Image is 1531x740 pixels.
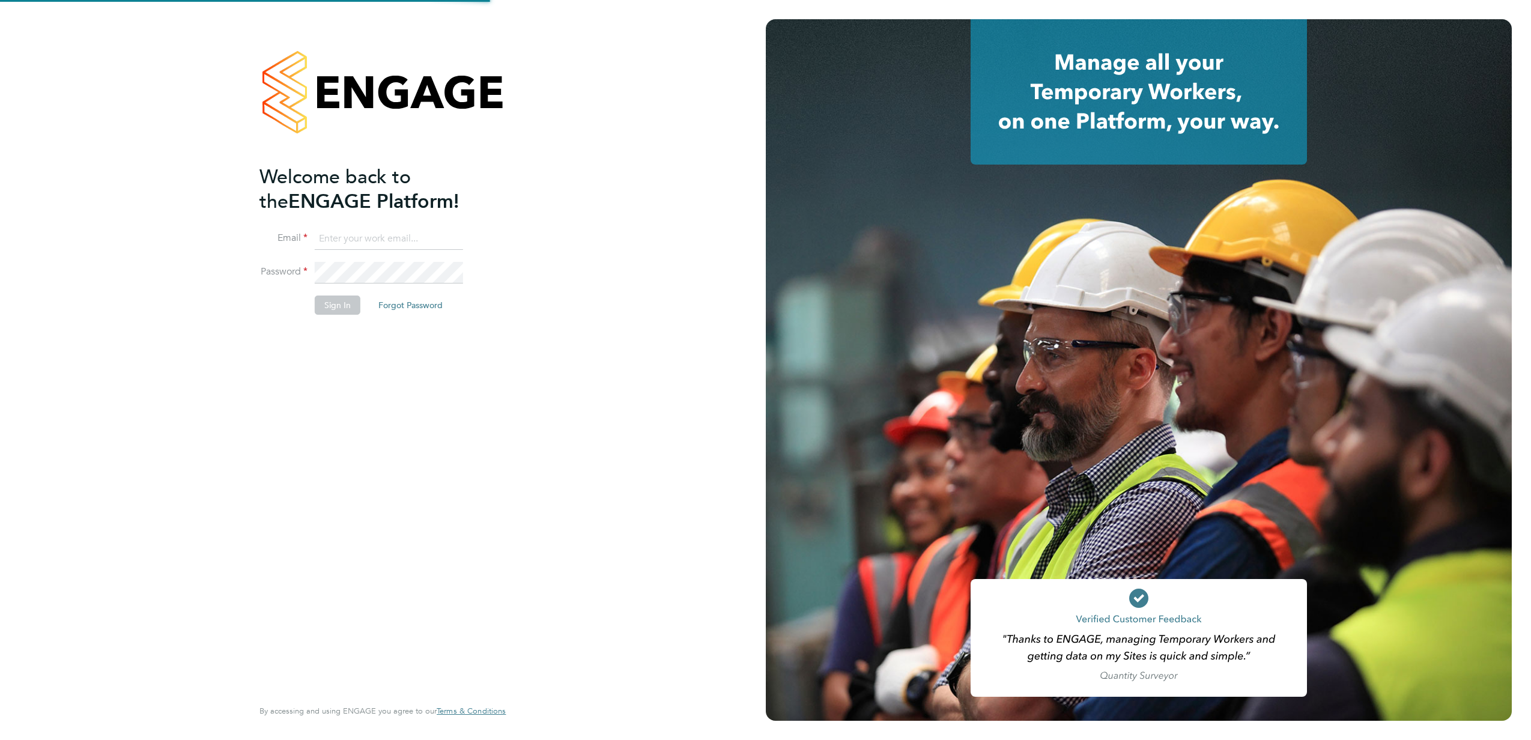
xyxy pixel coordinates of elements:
button: Forgot Password [369,296,452,315]
h2: ENGAGE Platform! [259,165,494,214]
button: Sign In [315,296,360,315]
input: Enter your work email... [315,228,463,250]
label: Email [259,232,308,244]
label: Password [259,265,308,278]
span: Welcome back to the [259,165,411,213]
span: By accessing and using ENGAGE you agree to our [259,706,506,716]
a: Terms & Conditions [437,706,506,716]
